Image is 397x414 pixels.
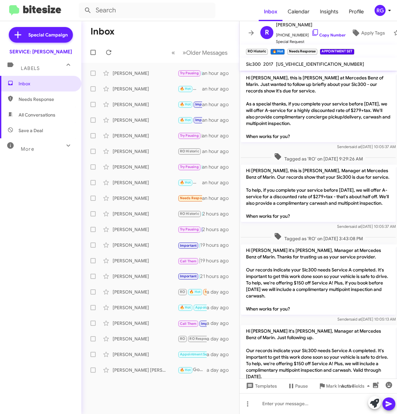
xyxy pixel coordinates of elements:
a: Calendar [282,2,315,21]
span: Apply Tags [361,27,385,39]
div: [PERSON_NAME] [113,132,178,139]
div: Hi [PERSON_NAME], I can make an appointment for you when you are ready [178,85,202,92]
div: [PERSON_NAME] [113,289,178,295]
small: APPOINTMENT SET [320,49,354,55]
span: Mark Inactive [326,380,355,392]
div: [PERSON_NAME] [113,148,178,155]
input: Search [79,3,215,18]
div: [PERSON_NAME] [113,117,178,123]
a: Profile [344,2,369,21]
span: Save a Deal [19,127,43,134]
span: RO Historic [180,149,199,153]
span: [US_VEHICLE_IDENTIFICATION_NUMBER] [276,61,364,67]
button: Pause [282,380,313,392]
nav: Page navigation example [168,46,231,59]
span: 🔥 Hot [180,368,191,372]
span: Call Them [180,259,197,263]
div: 19 hours ago [200,242,234,248]
div: Inbound Call [178,256,200,265]
span: Appointment Set [195,305,224,310]
span: Try Pausing [180,165,199,169]
div: I live 3 miles from you [178,69,202,77]
div: [PERSON_NAME] [113,164,178,170]
a: Insights [315,2,344,21]
div: [PERSON_NAME] [113,351,178,358]
p: Hi [PERSON_NAME], this is [PERSON_NAME], Manager at Mercedes Benz of Marin. Our records show that... [241,165,396,222]
span: 🔥 Hot [180,180,191,185]
div: SERVICE: [PERSON_NAME] [9,48,72,55]
span: [PERSON_NAME] [276,21,346,29]
span: Auto Fields [341,380,372,392]
span: RO Responded [189,337,214,341]
div: [PERSON_NAME] [113,211,178,217]
span: [PHONE_NUMBER] [276,29,346,38]
div: I'm here [178,226,202,233]
div: Great! I’ve scheduled your appointment for 11 AM [DATE]. We’ll have your loaner vehicle ready as ... [178,319,207,327]
div: Yes please , thank you !!! [178,210,202,217]
span: said at [350,317,362,322]
div: an hour ago [202,148,234,155]
small: RO Historic [246,49,268,55]
span: Slc300 [246,61,261,67]
div: Liked “It's great to hear you enjoyed working with [PERSON_NAME]! Let us know on your next visit ... [178,288,207,296]
span: 2017 [263,61,273,67]
span: Templates [245,380,277,392]
div: [PERSON_NAME] [113,257,178,264]
div: [PERSON_NAME], que dia y tiempo ? [178,147,202,155]
span: RO Historic [180,212,199,216]
div: You're welcome! If you need anything else or want to book an appointment, feel free to reach out ... [178,304,207,311]
div: a day ago [207,304,234,311]
div: [PERSON_NAME] [113,273,178,280]
div: an hour ago [202,164,234,170]
span: Pause [295,380,308,392]
span: RO [180,337,185,341]
span: » [183,48,186,57]
button: Next [179,46,231,59]
div: [PERSON_NAME] [PERSON_NAME] [113,367,178,373]
div: 2 hours ago [202,226,234,233]
span: Important [180,243,197,248]
h1: Inbox [90,26,115,37]
div: [PERSON_NAME] [113,101,178,108]
div: Goodmorning [PERSON_NAME], I wanted to check in with you and see if you had a time that was suita... [178,366,207,374]
div: 2 hours ago [202,211,234,217]
span: Sender [DATE] 10:05:37 AM [337,144,396,149]
p: Hi [PERSON_NAME] it's [PERSON_NAME], Manager at Mercedes Benz of Marin. Just following up. Our re... [241,325,396,395]
a: Copy Number [311,33,346,37]
div: an hour ago [202,117,234,123]
div: an hour ago [202,132,234,139]
span: Inbox [19,80,74,87]
p: Hi [PERSON_NAME], this is [PERSON_NAME] at Mercedes Benz of Marin. Just wanted to follow up brief... [241,72,396,142]
div: a day ago [207,320,234,326]
a: Inbox [259,2,282,21]
div: RG [375,5,386,16]
div: a day ago [207,367,234,373]
div: an hour ago [202,70,234,76]
div: an hour ago [202,86,234,92]
small: Needs Response [287,49,317,55]
span: 🔥 Hot [180,118,191,122]
div: Hi [PERSON_NAME], May I have the cost for 4 new tires replaced Plus a batter replacement ? Thank you [178,241,200,249]
div: [PERSON_NAME] [113,195,178,201]
span: Important [195,102,212,106]
span: 🔥 Hot [180,102,191,106]
span: Sender [DATE] 10:05:37 AM [337,224,396,229]
button: Mark Inactive [313,380,360,392]
div: [PERSON_NAME] [113,70,178,76]
span: More [21,146,34,152]
button: RG [369,5,390,16]
div: [PERSON_NAME] [113,320,178,326]
span: All Conversations [19,112,55,118]
span: Try Pausing [180,71,199,75]
span: Labels [21,65,40,71]
button: Apply Tags [346,27,390,39]
span: Special Request [276,38,346,45]
span: Special Campaign [28,32,68,38]
div: 21 hours ago [200,273,234,280]
span: « [171,48,175,57]
span: Try Pausing [180,227,199,231]
p: Hi [PERSON_NAME] it's [PERSON_NAME], Manager at Mercedes Benz of Marin. Thanks for trusting us as... [241,244,396,315]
